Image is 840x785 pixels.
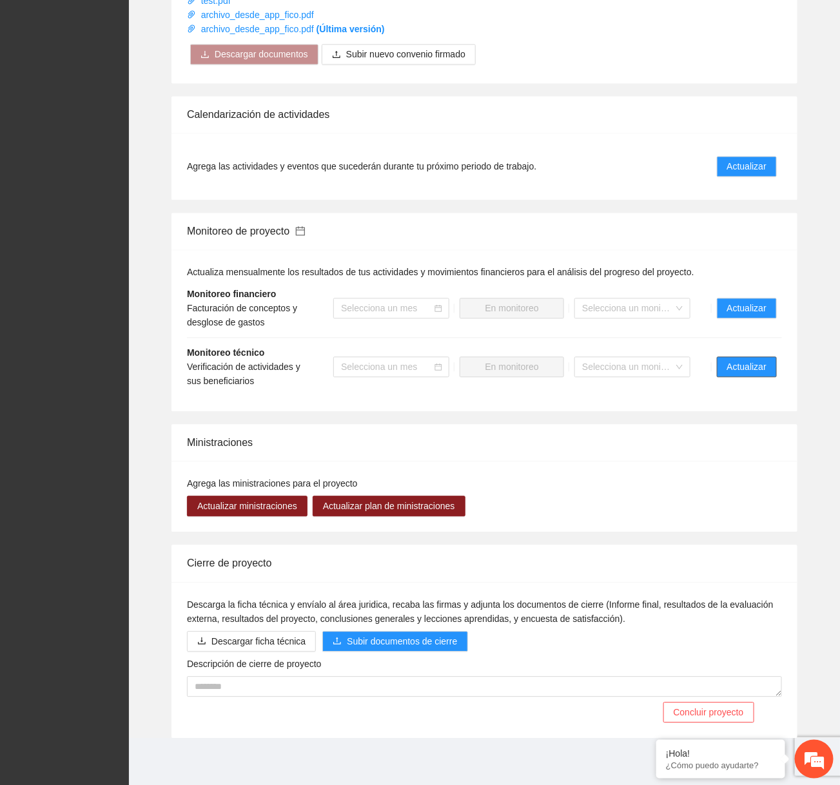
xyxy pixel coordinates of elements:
span: Verificación de actividades y sus beneficiarios [187,362,300,387]
span: Descargar documentos [215,48,308,62]
button: Actualizar [717,157,777,177]
span: Actualiza mensualmente los resultados de tus actividades y movimientos financieros para el anális... [187,267,694,278]
span: uploadSubir nuevo convenio firmado [322,50,476,60]
a: downloadDescargar ficha técnica [187,637,316,647]
div: Cierre de proyecto [187,545,782,582]
span: upload [333,637,342,647]
span: Facturación de conceptos y desglose de gastos [187,304,297,328]
span: Subir documentos de cierre [347,635,457,649]
strong: Monitoreo técnico [187,348,265,358]
span: calendar [435,363,442,371]
span: download [197,637,206,647]
span: calendar [435,305,442,313]
strong: Monitoreo financiero [187,289,276,300]
span: paper-clip [187,24,196,34]
p: ¿Cómo puedo ayudarte? [666,761,776,770]
a: Actualizar plan de ministraciones [313,501,465,512]
a: archivo_desde_app_fico.pdf [187,10,317,20]
label: Descripción de cierre de proyecto [187,657,322,672]
a: archivo_desde_app_fico.pdf [187,24,385,34]
span: Actualizar [727,360,767,374]
textarea: Escriba su mensaje y pulse “Intro” [6,352,246,397]
span: Estamos en línea. [75,172,178,302]
button: Actualizar [717,298,777,319]
span: Descarga la ficha técnica y envíalo al área juridica, recaba las firmas y adjunta los documentos ... [187,600,774,625]
button: Actualizar ministraciones [187,496,308,517]
span: Agrega las ministraciones para el proyecto [187,479,358,489]
button: uploadSubir nuevo convenio firmado [322,44,476,65]
button: Actualizar plan de ministraciones [313,496,465,517]
button: downloadDescargar ficha técnica [187,632,316,652]
span: Agrega las actividades y eventos que sucederán durante tu próximo periodo de trabajo. [187,160,536,174]
span: calendar [295,226,306,237]
a: Actualizar ministraciones [187,501,308,512]
span: Concluir proyecto [674,706,744,720]
textarea: Descripción de cierre de proyecto [187,677,782,697]
button: Concluir proyecto [663,703,754,723]
span: paper-clip [187,10,196,19]
button: uploadSubir documentos de cierre [322,632,467,652]
div: Ministraciones [187,425,782,461]
span: Subir nuevo convenio firmado [346,48,465,62]
div: Monitoreo de proyecto [187,213,782,250]
span: download [200,50,210,61]
div: Minimizar ventana de chat en vivo [211,6,242,37]
div: Calendarización de actividades [187,97,782,133]
span: upload [332,50,341,61]
strong: (Última versión) [317,24,385,34]
span: uploadSubir documentos de cierre [322,637,467,647]
button: downloadDescargar documentos [190,44,318,65]
button: Actualizar [717,357,777,378]
span: Actualizar [727,302,767,316]
span: Actualizar ministraciones [197,499,297,514]
span: Actualizar plan de ministraciones [323,499,455,514]
div: ¡Hola! [666,748,776,759]
span: Actualizar [727,160,767,174]
a: calendar [289,226,306,237]
div: Chatee con nosotros ahora [67,66,217,82]
span: Descargar ficha técnica [211,635,306,649]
